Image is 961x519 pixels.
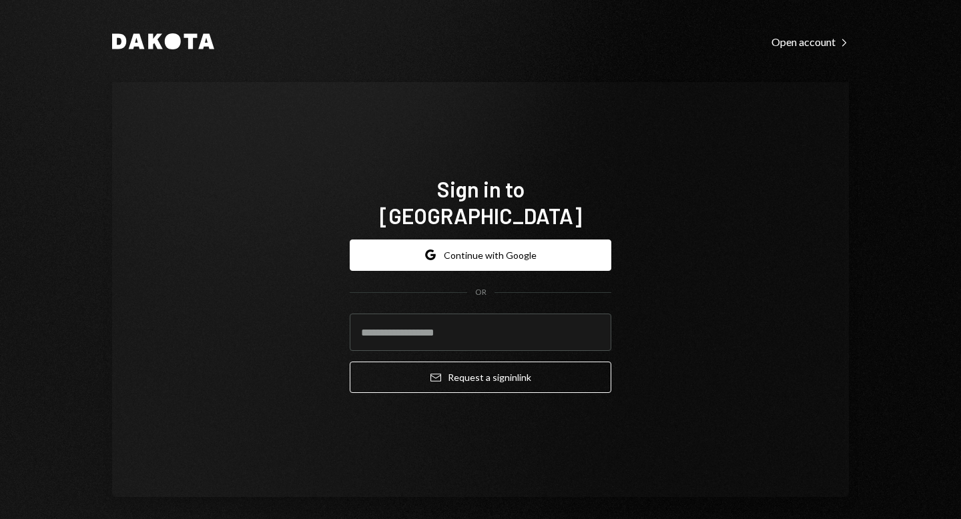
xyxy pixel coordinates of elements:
div: OR [475,287,487,298]
button: Continue with Google [350,239,611,271]
h1: Sign in to [GEOGRAPHIC_DATA] [350,175,611,229]
a: Open account [771,34,849,49]
button: Request a signinlink [350,362,611,393]
div: Open account [771,35,849,49]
